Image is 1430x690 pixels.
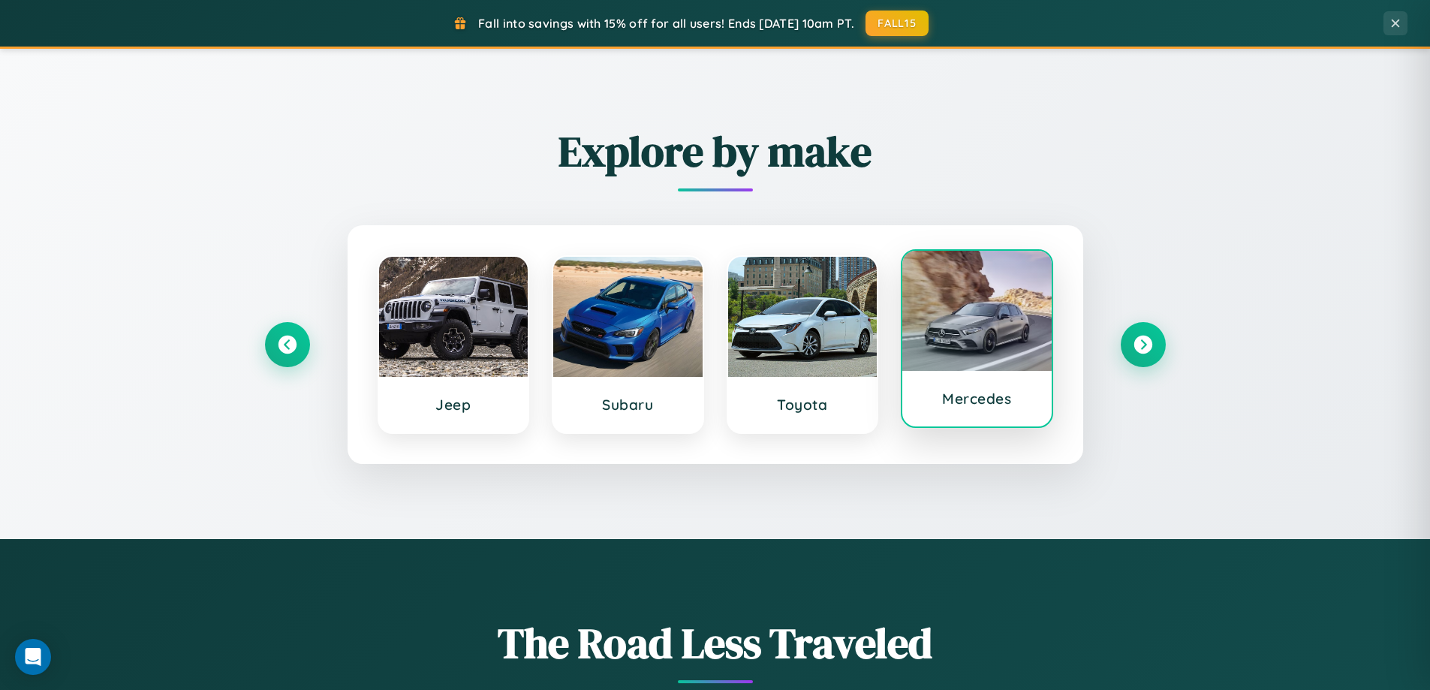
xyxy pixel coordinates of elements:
div: Open Intercom Messenger [15,639,51,675]
button: FALL15 [866,11,929,36]
h3: Toyota [743,396,863,414]
h3: Mercedes [917,390,1037,408]
h1: The Road Less Traveled [265,614,1166,672]
h3: Jeep [394,396,513,414]
h3: Subaru [568,396,688,414]
span: Fall into savings with 15% off for all users! Ends [DATE] 10am PT. [478,16,854,31]
h2: Explore by make [265,122,1166,180]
